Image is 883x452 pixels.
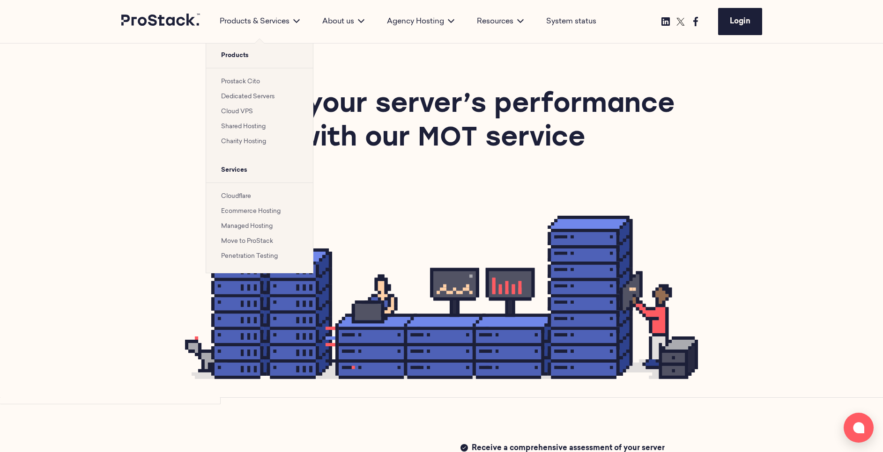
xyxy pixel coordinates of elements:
[466,16,535,27] div: Resources
[311,16,376,27] div: About us
[221,223,273,229] a: Managed Hosting
[206,158,313,182] span: Services
[221,94,275,100] a: Dedicated Servers
[376,16,466,27] div: Agency Hosting
[121,14,201,29] a: Prostack logo
[208,16,311,27] div: Products & Services
[185,88,697,156] h1: Rev up your server’s performance with our MOT service
[221,253,278,259] a: Penetration Testing
[730,18,750,25] span: Login
[718,8,762,35] a: Login
[546,16,596,27] a: System status
[221,208,281,214] a: Ecommerce Hosting
[221,139,266,145] a: Charity Hosting
[221,109,253,115] a: Cloud VPS
[221,193,251,199] a: Cloudflare
[221,79,260,85] a: Prostack Cito
[206,44,313,68] span: Products
[221,124,266,130] a: Shared Hosting
[221,238,273,244] a: Move to ProStack
[844,413,874,443] button: Open chat window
